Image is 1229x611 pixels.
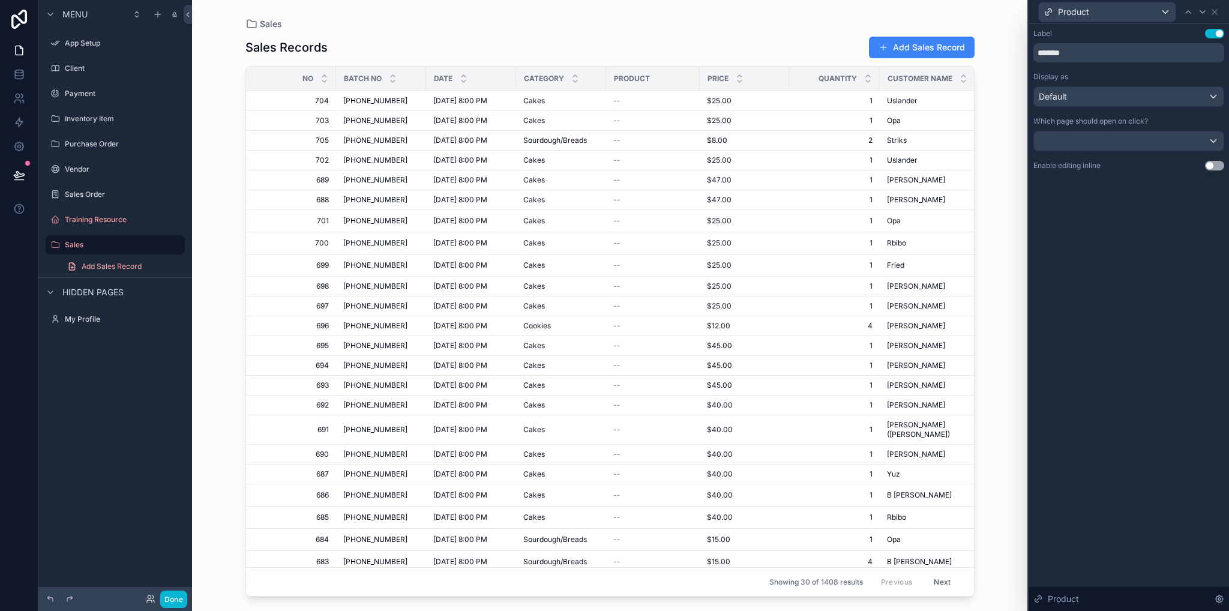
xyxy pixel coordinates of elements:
[613,400,621,410] span: --
[707,281,732,291] span: $25.00
[887,175,974,185] a: [PERSON_NAME]
[46,185,185,204] a: Sales Order
[797,175,873,185] a: 1
[433,281,487,291] span: [DATE] 8:00 PM
[707,195,732,205] span: $47.00
[260,216,329,226] a: 701
[343,341,419,351] a: [PHONE_NUMBER]
[887,341,974,351] a: [PERSON_NAME]
[613,155,621,165] span: --
[523,425,599,435] a: Cakes
[343,321,407,331] span: [PHONE_NUMBER]
[343,281,407,291] span: [PHONE_NUMBER]
[260,400,329,410] a: 692
[707,155,732,165] span: $25.00
[523,321,599,331] a: Cookies
[343,216,419,226] a: [PHONE_NUMBER]
[707,400,783,410] a: $40.00
[523,195,545,205] span: Cakes
[433,216,509,226] a: [DATE] 8:00 PM
[433,341,487,351] span: [DATE] 8:00 PM
[260,260,329,270] span: 699
[260,195,329,205] a: 688
[343,361,419,370] a: [PHONE_NUMBER]
[613,260,693,270] a: --
[260,425,329,435] a: 691
[887,238,974,248] a: Rbibo
[46,59,185,78] a: Client
[613,381,621,390] span: --
[433,361,509,370] a: [DATE] 8:00 PM
[707,216,783,226] a: $25.00
[523,260,599,270] a: Cakes
[887,216,974,226] a: Opa
[260,281,329,291] a: 698
[433,361,487,370] span: [DATE] 8:00 PM
[707,195,783,205] a: $47.00
[1039,91,1067,103] span: Default
[433,381,509,390] a: [DATE] 8:00 PM
[887,96,974,106] a: Uslander
[1038,2,1176,22] button: Product
[343,195,419,205] a: [PHONE_NUMBER]
[65,114,182,124] label: Inventory Item
[46,109,185,128] a: Inventory Item
[343,425,419,435] a: [PHONE_NUMBER]
[887,341,945,351] span: [PERSON_NAME]
[523,281,545,291] span: Cakes
[613,361,693,370] a: --
[65,89,182,98] label: Payment
[887,136,907,145] span: Striks
[433,381,487,390] span: [DATE] 8:00 PM
[260,341,329,351] a: 695
[797,301,873,311] a: 1
[343,116,407,125] span: [PHONE_NUMBER]
[65,240,178,250] label: Sales
[523,136,587,145] span: Sourdough/Breads
[887,260,904,270] span: Fried
[433,116,487,125] span: [DATE] 8:00 PM
[65,139,182,149] label: Purchase Order
[343,116,419,125] a: [PHONE_NUMBER]
[433,260,487,270] span: [DATE] 8:00 PM
[523,96,599,106] a: Cakes
[260,155,329,165] a: 702
[433,195,487,205] span: [DATE] 8:00 PM
[260,96,329,106] a: 704
[613,281,693,291] a: --
[433,175,509,185] a: [DATE] 8:00 PM
[797,361,873,370] a: 1
[887,216,901,226] span: Opa
[523,381,545,390] span: Cakes
[343,260,407,270] span: [PHONE_NUMBER]
[46,134,185,154] a: Purchase Order
[433,400,509,410] a: [DATE] 8:00 PM
[260,301,329,311] a: 697
[65,190,182,199] label: Sales Order
[613,195,621,205] span: --
[613,260,621,270] span: --
[707,321,783,331] a: $12.00
[523,116,545,125] span: Cakes
[797,281,873,291] a: 1
[707,361,783,370] a: $45.00
[887,136,974,145] a: Striks
[260,381,329,390] a: 693
[46,34,185,53] a: App Setup
[613,400,693,410] a: --
[343,175,419,185] a: [PHONE_NUMBER]
[887,116,974,125] a: Opa
[523,155,599,165] a: Cakes
[707,116,732,125] span: $25.00
[523,301,599,311] a: Cakes
[343,155,407,165] span: [PHONE_NUMBER]
[433,321,509,331] a: [DATE] 8:00 PM
[433,341,509,351] a: [DATE] 8:00 PM
[707,381,732,390] span: $45.00
[797,321,873,331] a: 4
